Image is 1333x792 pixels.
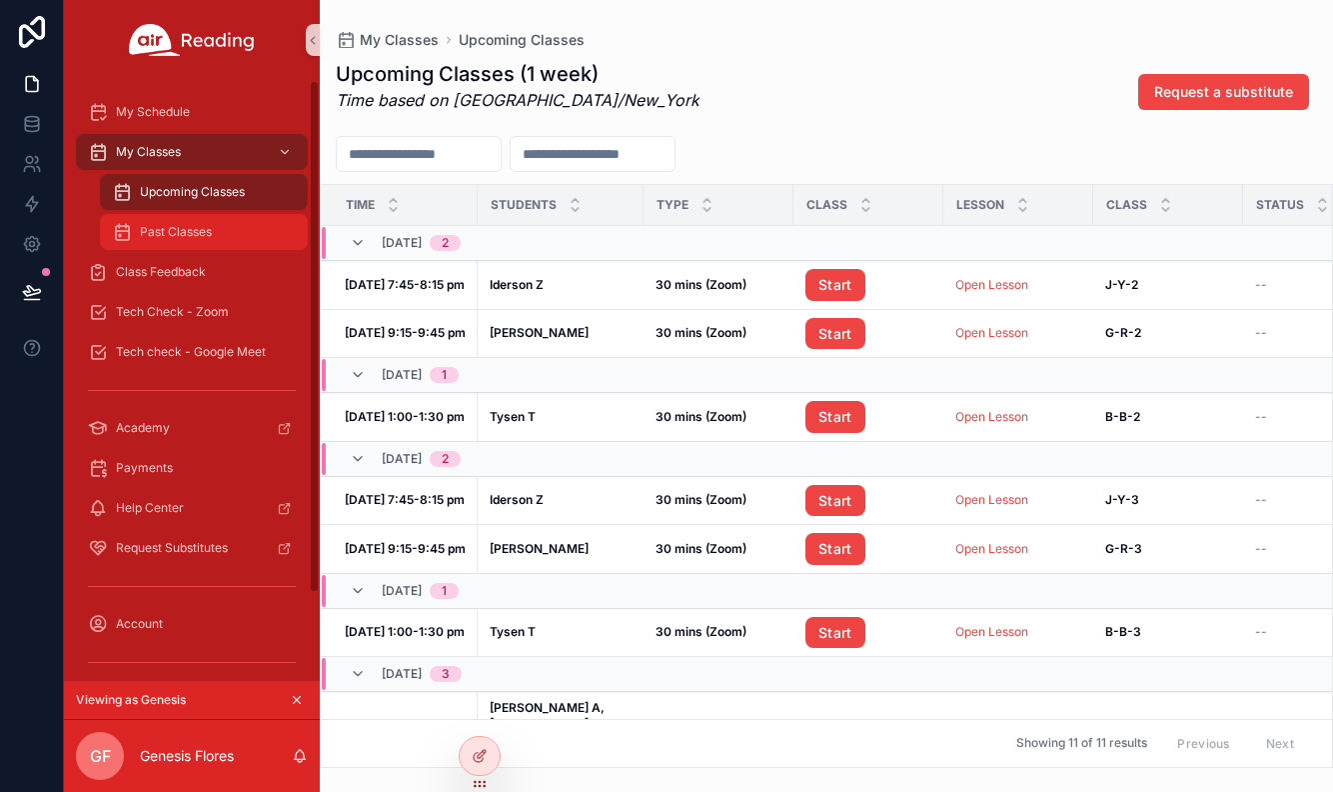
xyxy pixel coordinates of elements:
a: Help Center [76,490,308,526]
div: 2 [442,235,449,251]
a: Open Lesson [955,409,1028,424]
span: Time [346,197,375,213]
button: Request a substitute [1138,74,1309,110]
span: [DATE] [382,583,422,599]
span: Past Classes [140,224,212,240]
span: Class [806,197,847,213]
div: 1 [442,583,447,599]
strong: 30 mins (Zoom) [656,325,746,340]
a: Start [805,401,865,433]
a: Open Lesson [955,541,1028,556]
strong: 30 mins (Zoom) [656,409,746,424]
a: Open Lesson [955,325,1028,340]
span: -- [1255,277,1267,293]
span: -- [1255,492,1267,508]
a: Open Lesson [955,541,1081,557]
a: Open Lesson [955,325,1081,341]
span: [DATE] [382,367,422,383]
a: Open Lesson [955,277,1028,292]
img: App logo [129,24,255,56]
span: [DATE] [382,666,422,682]
a: Account [76,606,308,642]
a: Upcoming Classes [100,174,308,210]
a: Tech check - Google Meet [76,334,308,370]
div: 3 [442,666,450,682]
strong: B-B-3 [1105,624,1141,639]
a: My Classes [76,134,308,170]
h1: Upcoming Classes (1 week) [336,60,699,88]
a: Open Lesson [955,492,1028,507]
span: Account [116,616,163,632]
span: Request Substitutes [116,540,228,556]
a: [DATE] 1:00-1:30 pm [345,409,466,425]
a: Start [805,617,931,649]
strong: [DATE] 1:00-1:30 pm [345,624,465,639]
a: B-B-3 [1105,624,1231,640]
span: GF [90,744,111,768]
a: Request Substitutes [76,530,308,566]
em: Time based on [GEOGRAPHIC_DATA]/New_York [336,90,699,110]
a: Open Lesson [955,409,1081,425]
a: G-R-3 [1105,541,1231,557]
a: My Schedule [76,94,308,130]
a: Start [805,269,865,301]
a: [DATE] 1:00-1:30 pm [345,624,466,640]
strong: Tysen T [490,624,536,639]
span: My Classes [360,30,439,50]
strong: J-Y-2 [1105,277,1138,292]
a: Tysen T [490,409,632,425]
a: Past Classes [100,214,308,250]
a: Upcoming Classes [459,30,585,50]
a: Iderson Z [490,492,632,508]
strong: J-Y-3 [1105,492,1139,507]
a: Start [805,318,865,350]
a: Payments [76,450,308,486]
a: [DATE] 7:45-8:15 pm [345,277,466,293]
span: Tech check - Google Meet [116,344,266,360]
a: Start [805,485,865,517]
span: Academy [116,420,170,436]
a: J-Y-2 [1105,277,1231,293]
span: Tech Check - Zoom [116,304,229,320]
span: Class Feedback [116,264,206,280]
span: Request a substitute [1154,82,1293,102]
a: Class Feedback [76,254,308,290]
a: Academy [76,410,308,446]
a: 30 mins (Zoom) [656,624,781,640]
strong: G-R-2 [1105,325,1141,340]
span: My Schedule [116,104,190,120]
strong: [DATE] 7:45-8:15 pm [345,492,465,507]
strong: 30 mins (Zoom) [656,541,746,556]
span: Type [657,197,688,213]
a: Start [805,269,931,301]
a: Iderson Z [490,277,632,293]
span: Class [1106,197,1147,213]
a: [PERSON_NAME] [490,325,632,341]
span: Help Center [116,500,184,516]
a: Start [805,617,865,649]
span: Showing 11 of 11 results [1016,736,1147,752]
span: -- [1255,541,1267,557]
strong: Iderson Z [490,492,544,507]
span: Lesson [956,197,1004,213]
span: [DATE] [382,451,422,467]
strong: [PERSON_NAME] [490,325,589,340]
a: [DATE] 9:15-9:45 pm [345,325,466,341]
a: 30 mins (Zoom) [656,325,781,341]
a: Start [805,318,931,350]
span: -- [1255,409,1267,425]
a: Open Lesson [955,624,1028,639]
strong: G-R-3 [1105,541,1142,556]
a: Start [805,401,931,433]
a: 30 mins (Zoom) [656,409,781,425]
strong: Tysen T [490,409,536,424]
strong: [DATE] 1:00-1:30 pm [345,409,465,424]
span: Upcoming Classes [140,184,245,200]
span: Status [1256,197,1304,213]
div: scrollable content [64,80,320,681]
a: Open Lesson [955,277,1081,293]
a: 30 mins (Zoom) [656,541,781,557]
a: My Classes [336,30,439,50]
a: Open Lesson [955,492,1081,508]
